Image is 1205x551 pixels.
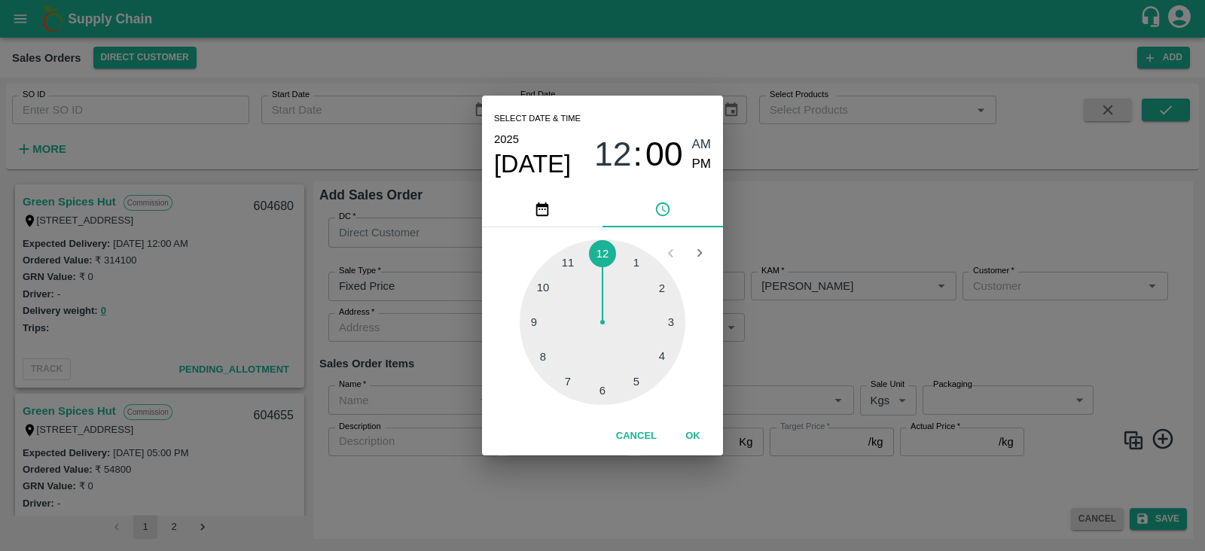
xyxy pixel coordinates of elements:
button: 2025 [494,129,519,149]
button: OK [669,423,717,449]
button: AM [692,135,712,155]
button: [DATE] [494,149,571,179]
button: pick date [482,191,602,227]
button: Open next view [685,239,714,267]
span: Select date & time [494,108,581,130]
button: 00 [645,135,683,175]
button: PM [692,154,712,175]
button: 12 [594,135,632,175]
span: 12 [594,135,632,174]
button: pick time [602,191,723,227]
button: Cancel [610,423,663,449]
span: 00 [645,135,683,174]
span: : [633,135,642,175]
